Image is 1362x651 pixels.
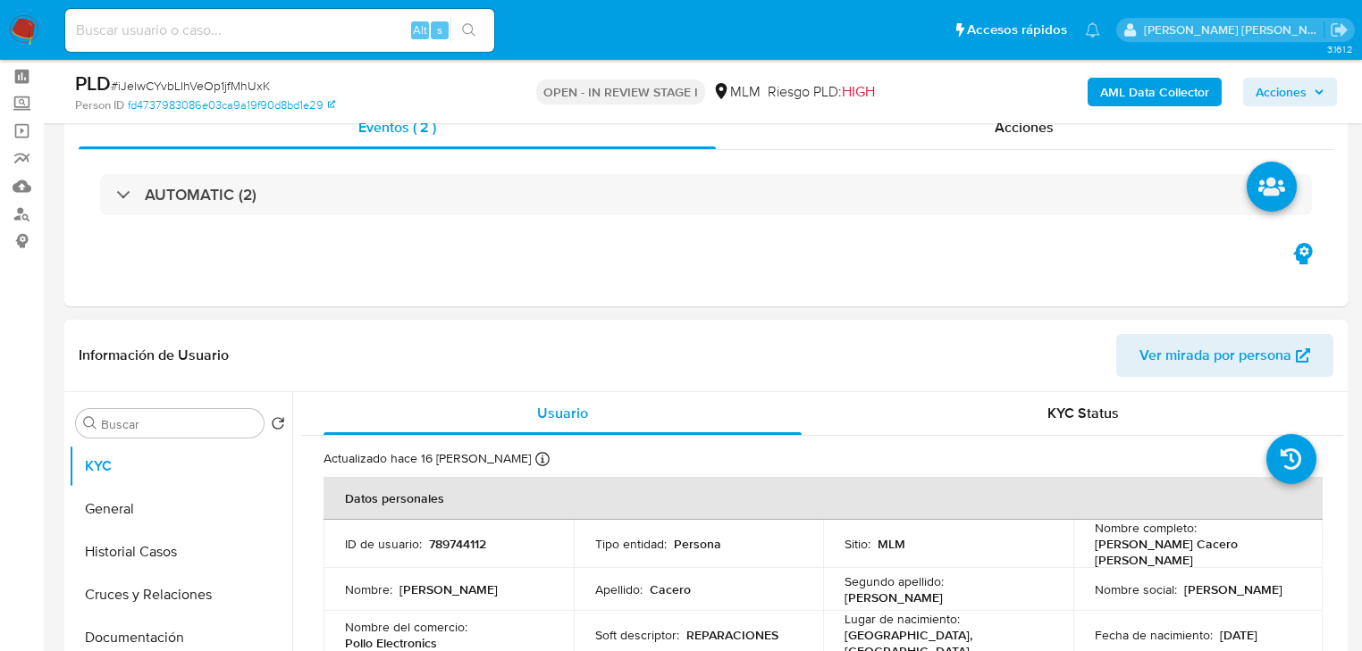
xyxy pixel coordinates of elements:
span: 3.161.2 [1327,42,1353,56]
span: Accesos rápidos [967,21,1067,39]
p: Lugar de nacimiento : [845,611,960,627]
p: michelleangelica.rodriguez@mercadolibre.com.mx [1144,21,1324,38]
span: Usuario [537,403,588,423]
p: [PERSON_NAME] [845,589,943,605]
span: Riesgo PLD: [768,82,875,102]
button: Acciones [1243,78,1337,106]
a: Notificaciones [1085,22,1100,38]
p: Fecha de nacimiento : [1095,627,1213,643]
p: Tipo entidad : [595,536,667,552]
p: Apellido : [595,581,643,597]
button: KYC [69,445,292,488]
span: HIGH [842,81,875,102]
p: Cacero [650,581,691,597]
p: 789744112 [429,536,486,552]
h3: AUTOMATIC (2) [145,185,256,204]
button: Cruces y Relaciones [69,573,292,616]
p: Nombre : [345,581,392,597]
span: # iJelwCYvbLIhVeOp1jfMhUxK [111,77,270,95]
span: Alt [413,21,427,38]
p: MLM [878,536,905,552]
a: Salir [1330,21,1349,39]
div: AUTOMATIC (2) [100,174,1312,215]
p: Segundo apellido : [845,573,944,589]
span: Acciones [1256,78,1307,106]
span: s [437,21,442,38]
p: Persona [674,536,721,552]
b: PLD [75,69,111,97]
p: [PERSON_NAME] Cacero [PERSON_NAME] [1095,536,1295,568]
button: search-icon [450,18,487,43]
span: KYC Status [1047,403,1119,423]
p: Soft descriptor : [595,627,679,643]
p: Nombre completo : [1095,520,1197,536]
p: Nombre social : [1095,581,1177,597]
th: Datos personales [324,477,1323,520]
button: Volver al orden por defecto [271,416,285,436]
p: [DATE] [1220,627,1257,643]
input: Buscar usuario o caso... [65,19,494,42]
b: Person ID [75,97,124,113]
p: Nombre del comercio : [345,619,467,635]
p: [PERSON_NAME] [1184,581,1282,597]
p: Actualizado hace 16 [PERSON_NAME] [324,450,531,467]
button: Buscar [83,416,97,430]
p: REPARACIONES [686,627,778,643]
b: AML Data Collector [1100,78,1209,106]
p: Sitio : [845,536,870,552]
span: Eventos ( 2 ) [358,117,436,138]
a: fd4737983086e03ca9a19f90d8bd1e29 [128,97,335,113]
p: ID de usuario : [345,536,422,552]
input: Buscar [101,416,256,432]
h1: Información de Usuario [79,346,229,364]
span: Acciones [995,117,1054,138]
p: OPEN - IN REVIEW STAGE I [536,79,705,104]
span: Ver mirada por persona [1139,334,1291,377]
button: Historial Casos [69,530,292,573]
button: AML Data Collector [1088,78,1222,106]
button: General [69,488,292,530]
button: Ver mirada por persona [1116,334,1333,377]
p: Pollo Electronics [345,635,437,651]
p: [PERSON_NAME] [399,581,498,597]
div: MLM [712,82,761,102]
